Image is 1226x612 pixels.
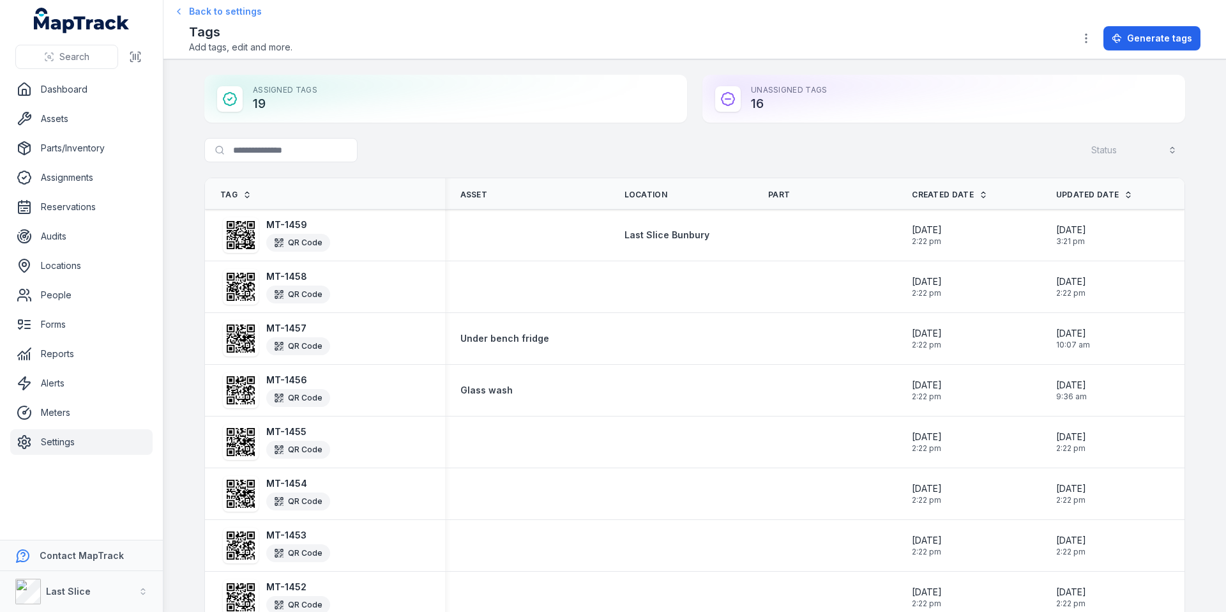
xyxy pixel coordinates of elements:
[1056,190,1119,200] span: Updated Date
[189,5,262,18] span: Back to settings
[912,288,942,298] span: 2:22 pm
[912,379,942,392] span: [DATE]
[15,45,118,69] button: Search
[1056,392,1087,402] span: 9:36 am
[912,534,942,557] time: 13/06/2025, 2:22:24 pm
[10,165,153,190] a: Assignments
[1127,32,1192,45] span: Generate tags
[266,374,330,386] strong: MT-1456
[1056,224,1086,247] time: 06/10/2025, 3:21:10 pm
[1056,547,1086,557] span: 2:22 pm
[1056,224,1086,236] span: [DATE]
[1056,275,1086,298] time: 13/06/2025, 2:22:24 pm
[1056,482,1086,495] span: [DATE]
[266,581,330,593] strong: MT-1452
[189,41,292,54] span: Add tags, edit and more.
[460,332,549,345] a: Under bench fridge
[1083,138,1185,162] button: Status
[40,550,124,561] strong: Contact MapTrack
[912,547,942,557] span: 2:22 pm
[1056,275,1086,288] span: [DATE]
[10,135,153,161] a: Parts/Inventory
[59,50,89,63] span: Search
[1056,599,1086,609] span: 2:22 pm
[912,275,942,298] time: 13/06/2025, 2:22:24 pm
[266,477,330,490] strong: MT-1454
[10,341,153,367] a: Reports
[1056,586,1086,609] time: 13/06/2025, 2:22:24 pm
[624,190,667,200] span: Location
[912,431,942,443] span: [DATE]
[220,190,238,200] span: Tag
[912,224,942,236] span: [DATE]
[10,224,153,249] a: Audits
[1056,288,1086,298] span: 2:22 pm
[10,282,153,308] a: People
[266,337,330,355] div: QR Code
[460,190,488,200] span: Asset
[10,312,153,337] a: Forms
[266,234,330,252] div: QR Code
[912,431,942,454] time: 13/06/2025, 2:22:24 pm
[912,327,942,350] time: 13/06/2025, 2:22:24 pm
[912,443,942,454] span: 2:22 pm
[10,371,153,396] a: Alerts
[1056,340,1090,350] span: 10:07 am
[912,482,942,495] span: [DATE]
[10,77,153,102] a: Dashboard
[912,190,974,200] span: Created Date
[266,270,330,283] strong: MT-1458
[266,493,330,510] div: QR Code
[10,400,153,425] a: Meters
[10,253,153,279] a: Locations
[912,482,942,505] time: 13/06/2025, 2:22:24 pm
[1056,534,1086,547] span: [DATE]
[1056,443,1086,454] span: 2:22 pm
[912,534,942,547] span: [DATE]
[912,599,942,609] span: 2:22 pm
[912,495,942,505] span: 2:22 pm
[10,194,153,220] a: Reservations
[912,275,942,288] span: [DATE]
[266,218,330,231] strong: MT-1459
[912,392,942,402] span: 2:22 pm
[266,389,330,407] div: QR Code
[1103,26,1200,50] button: Generate tags
[10,106,153,132] a: Assets
[266,441,330,459] div: QR Code
[912,586,942,609] time: 13/06/2025, 2:22:24 pm
[220,190,252,200] a: Tag
[1056,327,1090,350] time: 10/10/2025, 10:07:14 am
[768,190,790,200] span: Part
[1056,586,1086,599] span: [DATE]
[1056,482,1086,505] time: 13/06/2025, 2:22:24 pm
[1056,379,1087,392] span: [DATE]
[266,286,330,303] div: QR Code
[912,190,988,200] a: Created Date
[1056,327,1090,340] span: [DATE]
[1056,534,1086,557] time: 13/06/2025, 2:22:24 pm
[10,429,153,455] a: Settings
[912,236,942,247] span: 2:22 pm
[46,586,91,597] strong: Last Slice
[1056,236,1086,247] span: 3:21 pm
[912,224,942,247] time: 13/06/2025, 2:22:24 pm
[912,340,942,350] span: 2:22 pm
[1056,431,1086,443] span: [DATE]
[266,322,330,335] strong: MT-1457
[624,229,709,241] a: Last Slice Bunbury
[624,229,709,240] span: Last Slice Bunbury
[912,327,942,340] span: [DATE]
[912,586,942,599] span: [DATE]
[1056,379,1087,402] time: 10/10/2025, 9:36:02 am
[1056,495,1086,505] span: 2:22 pm
[266,425,330,438] strong: MT-1455
[460,384,513,397] a: Glass wash
[34,8,130,33] a: MapTrack
[266,544,330,562] div: QR Code
[176,5,262,18] a: Back to settings
[1056,190,1133,200] a: Updated Date
[1056,431,1086,454] time: 13/06/2025, 2:22:24 pm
